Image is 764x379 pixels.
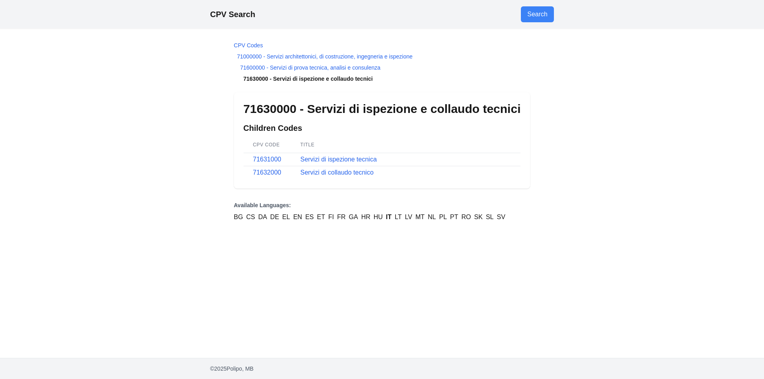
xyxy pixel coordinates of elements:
[234,42,263,49] a: CPV Codes
[234,201,530,209] p: Available Languages:
[349,212,358,222] a: GA
[300,156,377,163] a: Servizi di ispezione tecnica
[462,212,471,222] a: RO
[291,137,521,153] th: Title
[337,212,345,222] a: FR
[244,137,291,153] th: CPV Code
[253,156,281,163] a: 71631000
[234,201,530,222] nav: Language Versions
[439,212,447,222] a: PL
[300,169,374,176] a: Servizi di collaudo tecnico
[240,64,381,71] a: 71600000 - Servizi di prova tecnica, analisi e consulenza
[450,212,458,222] a: PT
[521,6,554,22] a: Go to search
[234,41,530,83] nav: Breadcrumb
[374,212,383,222] a: HU
[237,53,413,60] a: 71000000 - Servizi architettonici, di costruzione, ingegneria e ispezione
[405,212,412,222] a: LV
[258,212,267,222] a: DA
[328,212,334,222] a: FI
[282,212,290,222] a: EL
[234,75,530,83] li: 71630000 - Servizi di ispezione e collaudo tecnici
[246,212,255,222] a: CS
[244,122,521,134] h2: Children Codes
[395,212,401,222] a: LT
[386,212,392,222] a: IT
[244,102,521,116] h1: 71630000 - Servizi di ispezione e collaudo tecnici
[210,10,255,19] a: CPV Search
[293,212,302,222] a: EN
[361,212,370,222] a: HR
[486,212,494,222] a: SL
[270,212,279,222] a: DE
[317,212,325,222] a: ET
[234,212,243,222] a: BG
[210,365,554,373] p: © 2025 Polipo, MB
[305,212,314,222] a: ES
[428,212,436,222] a: NL
[474,212,483,222] a: SK
[415,212,425,222] a: MT
[253,169,281,176] a: 71632000
[497,212,505,222] a: SV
